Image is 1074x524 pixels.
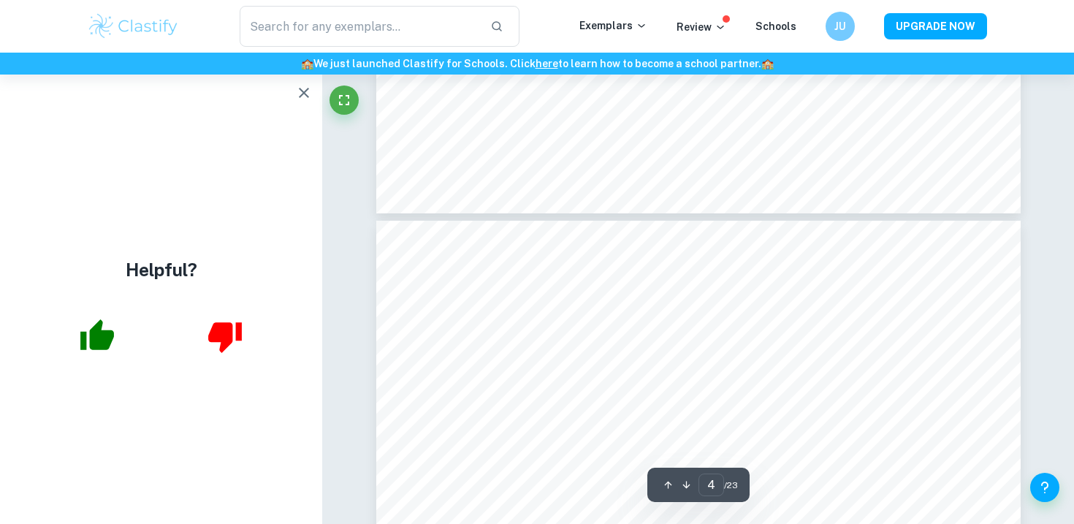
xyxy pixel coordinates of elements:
[755,20,796,32] a: Schools
[87,12,180,41] img: Clastify logo
[677,19,726,35] p: Review
[536,58,558,69] a: here
[761,58,774,69] span: 🏫
[1030,473,1059,502] button: Help and Feedback
[884,13,987,39] button: UPGRADE NOW
[724,479,738,492] span: / 23
[579,18,647,34] p: Exemplars
[126,257,197,283] h4: Helpful?
[330,86,359,115] button: Fullscreen
[301,58,313,69] span: 🏫
[3,56,1071,72] h6: We just launched Clastify for Schools. Click to learn how to become a school partner.
[240,6,479,47] input: Search for any exemplars...
[826,12,855,41] button: JU
[832,18,849,34] h6: JU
